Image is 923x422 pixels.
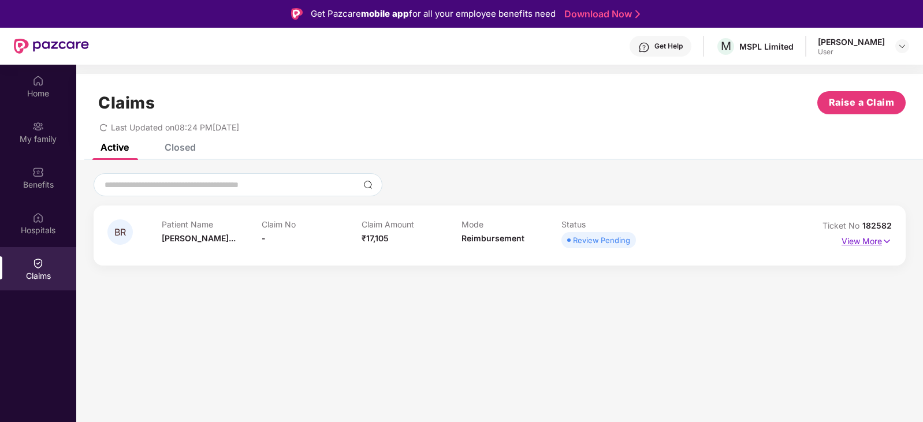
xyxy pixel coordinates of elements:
img: svg+xml;base64,PHN2ZyBpZD0iQmVuZWZpdHMiIHhtbG5zPSJodHRwOi8vd3d3LnczLm9yZy8yMDAwL3N2ZyIgd2lkdGg9Ij... [32,166,44,178]
p: View More [842,232,892,248]
span: Reimbursement [461,233,524,243]
span: 182582 [862,221,892,230]
div: MSPL Limited [739,41,794,52]
span: Raise a Claim [829,95,895,110]
a: Download Now [564,8,637,20]
span: ₹17,105 [362,233,389,243]
img: svg+xml;base64,PHN2ZyB4bWxucz0iaHR0cDovL3d3dy53My5vcmcvMjAwMC9zdmciIHdpZHRoPSIxNyIgaGVpZ2h0PSIxNy... [882,235,892,248]
span: Ticket No [822,221,862,230]
div: Closed [165,141,196,153]
span: redo [99,122,107,132]
img: Logo [291,8,303,20]
span: - [262,233,266,243]
img: svg+xml;base64,PHN2ZyBpZD0iSGVscC0zMngzMiIgeG1sbnM9Imh0dHA6Ly93d3cudzMub3JnLzIwMDAvc3ZnIiB3aWR0aD... [638,42,650,53]
div: [PERSON_NAME] [818,36,885,47]
strong: mobile app [361,8,409,19]
div: Review Pending [573,234,630,246]
div: User [818,47,885,57]
div: Active [101,141,129,153]
p: Mode [461,219,561,229]
p: Claim Amount [362,219,461,229]
div: Get Help [654,42,683,51]
div: Get Pazcare for all your employee benefits need [311,7,556,21]
p: Claim No [262,219,362,229]
img: New Pazcare Logo [14,39,89,54]
img: svg+xml;base64,PHN2ZyB3aWR0aD0iMjAiIGhlaWdodD0iMjAiIHZpZXdCb3g9IjAgMCAyMCAyMCIgZmlsbD0ibm9uZSIgeG... [32,121,44,132]
span: M [721,39,731,53]
p: Patient Name [162,219,262,229]
span: [PERSON_NAME]... [162,233,236,243]
span: Last Updated on 08:24 PM[DATE] [111,122,239,132]
p: Status [561,219,661,229]
img: svg+xml;base64,PHN2ZyBpZD0iSG9zcGl0YWxzIiB4bWxucz0iaHR0cDovL3d3dy53My5vcmcvMjAwMC9zdmciIHdpZHRoPS... [32,212,44,223]
h1: Claims [98,93,155,113]
img: svg+xml;base64,PHN2ZyBpZD0iSG9tZSIgeG1sbnM9Imh0dHA6Ly93d3cudzMub3JnLzIwMDAvc3ZnIiB3aWR0aD0iMjAiIG... [32,75,44,87]
span: BR [114,227,126,237]
button: Raise a Claim [817,91,906,114]
img: svg+xml;base64,PHN2ZyBpZD0iQ2xhaW0iIHhtbG5zPSJodHRwOi8vd3d3LnczLm9yZy8yMDAwL3N2ZyIgd2lkdGg9IjIwIi... [32,257,44,269]
img: svg+xml;base64,PHN2ZyBpZD0iU2VhcmNoLTMyeDMyIiB4bWxucz0iaHR0cDovL3d3dy53My5vcmcvMjAwMC9zdmciIHdpZH... [363,180,373,189]
img: svg+xml;base64,PHN2ZyBpZD0iRHJvcGRvd24tMzJ4MzIiIHhtbG5zPSJodHRwOi8vd3d3LnczLm9yZy8yMDAwL3N2ZyIgd2... [898,42,907,51]
img: Stroke [635,8,640,20]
